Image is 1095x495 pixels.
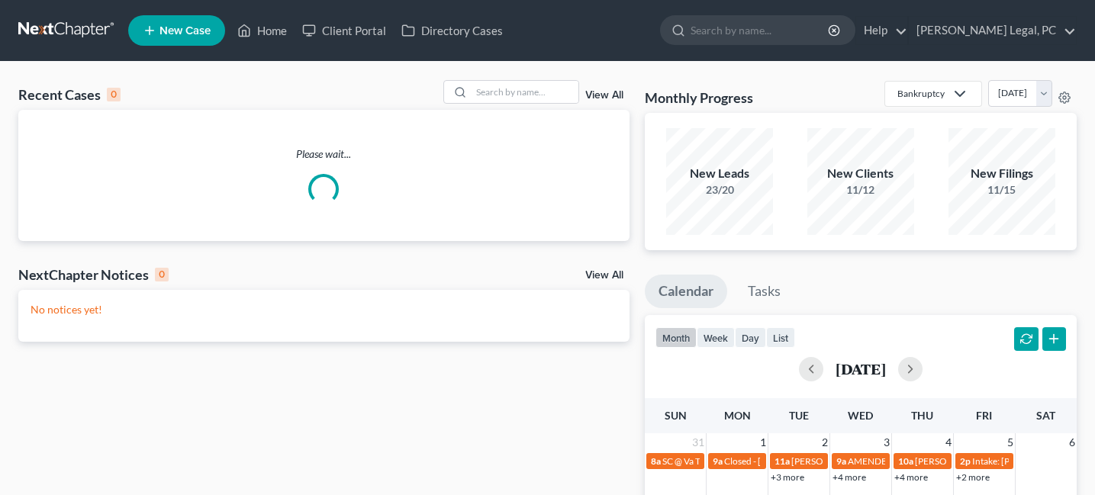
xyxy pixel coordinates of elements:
a: Home [230,17,295,44]
div: New Filings [948,165,1055,182]
span: Mon [724,409,751,422]
a: Calendar [645,275,727,308]
span: Sat [1036,409,1055,422]
input: Search by name... [691,16,830,44]
span: 10a [898,455,913,467]
a: Client Portal [295,17,394,44]
span: 6 [1068,433,1077,452]
div: New Clients [807,165,914,182]
button: week [697,327,735,348]
span: 11a [775,455,790,467]
div: 0 [107,88,121,101]
span: 5 [1006,433,1015,452]
div: NextChapter Notices [18,265,169,284]
input: Search by name... [472,81,578,103]
span: 31 [691,433,706,452]
button: month [655,327,697,348]
span: Closed - [DATE] - Closed [724,455,820,467]
span: Wed [848,409,873,422]
span: New Case [159,25,211,37]
span: AMENDED PLAN DUE FOR [PERSON_NAME] [848,455,1032,467]
span: Fri [976,409,992,422]
div: 11/12 [807,182,914,198]
div: Bankruptcy [897,87,945,100]
span: 9a [836,455,846,467]
a: +2 more [956,471,990,483]
span: 9a [713,455,723,467]
p: Please wait... [18,146,630,162]
a: Help [856,17,907,44]
span: Thu [911,409,933,422]
span: Tue [789,409,809,422]
a: +4 more [894,471,928,483]
button: day [735,327,766,348]
p: No notices yet! [31,302,617,317]
span: SC @ Va Tech [662,455,714,467]
a: [PERSON_NAME] Legal, PC [909,17,1076,44]
div: 23/20 [666,182,773,198]
span: 1 [758,433,768,452]
div: 0 [155,268,169,281]
span: [PERSON_NAME] to sign [791,455,890,467]
span: 4 [944,433,953,452]
button: list [766,327,795,348]
h2: [DATE] [836,361,886,377]
a: Tasks [734,275,794,308]
span: 3 [882,433,891,452]
span: 2 [820,433,829,452]
span: 2p [960,455,971,467]
h3: Monthly Progress [645,88,753,107]
a: Directory Cases [394,17,510,44]
span: Sun [665,409,687,422]
div: New Leads [666,165,773,182]
a: View All [585,90,623,101]
div: Recent Cases [18,85,121,104]
span: 8a [651,455,661,467]
div: 11/15 [948,182,1055,198]
a: +3 more [771,471,804,483]
a: +4 more [833,471,866,483]
a: View All [585,270,623,281]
